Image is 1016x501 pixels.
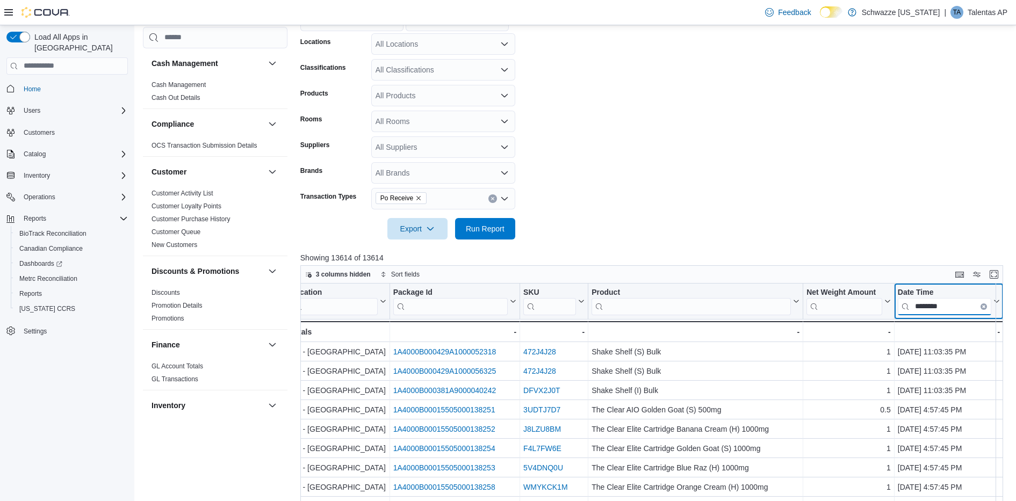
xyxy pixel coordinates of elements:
div: Cash Management [143,78,287,108]
span: Cash Management [152,81,206,89]
button: Reports [11,286,132,301]
a: Settings [19,325,51,338]
div: - [898,325,1000,338]
a: 1A4000B000429A1000056325 [393,367,496,375]
a: 3UDTJ7D7 [523,405,560,414]
span: Customers [24,128,55,137]
div: [DATE] 4:57:45 PM [898,481,1000,493]
span: 3 columns hidden [316,270,371,279]
button: Catalog [19,148,50,161]
div: [DATE] 11:03:35 PM [898,345,1000,358]
label: Products [300,89,328,98]
button: Compliance [266,118,279,130]
button: Location [291,287,386,315]
span: Settings [19,324,128,337]
button: BioTrack Reconciliation [11,226,132,241]
button: Enter fullscreen [988,268,1000,281]
div: 1 [806,423,891,435]
span: Home [19,82,128,96]
button: Date TimeClear input [898,287,1000,315]
span: Inventory [19,169,128,182]
button: Inventory [152,400,264,411]
div: The Clear Elite Cartridge Blue Raz (H) 1000mg [592,461,799,474]
span: Reports [19,289,42,298]
div: [DATE] 4:57:45 PM [898,423,1000,435]
div: 1 [806,481,891,493]
button: Open list of options [500,66,509,74]
span: Po Receive [376,192,427,204]
span: BioTrack Reconciliation [19,229,87,238]
span: Feedback [778,7,811,18]
div: The Clear Elite Cartridge Banana Cream (H) 1000mg [592,423,799,435]
div: SKU URL [523,287,576,315]
span: Customer Purchase History [152,215,230,223]
button: 3 columns hidden [301,268,375,281]
div: Product [592,287,791,297]
a: 1A4000B00015505000138252 [393,425,495,433]
a: Cash Out Details [152,94,200,101]
div: 1 [806,442,891,455]
a: Customers [19,126,59,139]
span: Promotion Details [152,301,203,310]
a: 1A4000B00015505000138254 [393,444,495,453]
div: SB - [GEOGRAPHIC_DATA] [291,345,386,358]
button: Metrc Reconciliation [11,271,132,286]
label: Rooms [300,115,322,124]
div: 1 [806,365,891,377]
button: Compliance [152,119,264,129]
button: Finance [152,339,264,350]
a: Promotions [152,315,184,322]
a: BioTrack Reconciliation [15,227,91,240]
nav: Complex example [6,77,128,367]
div: Shake Shelf (I) Bulk [592,384,799,397]
button: Remove Po Receive from selection in this group [415,195,422,201]
a: 472J4J28 [523,347,556,356]
button: Keyboard shortcuts [953,268,966,281]
p: Talentas AP [968,6,1007,19]
a: Customer Activity List [152,190,213,197]
button: Customer [152,166,264,177]
div: 0.5 [806,403,891,416]
button: Cash Management [152,58,264,69]
div: SB - [GEOGRAPHIC_DATA] [291,423,386,435]
a: 472J4J28 [523,367,556,375]
a: New Customers [152,241,197,249]
button: Discounts & Promotions [266,265,279,278]
a: Dashboards [15,257,67,270]
button: Catalog [2,147,132,162]
h3: Customer [152,166,186,177]
div: Package URL [393,287,507,315]
span: Home [24,85,41,93]
div: - [393,325,516,338]
span: Po Receive [380,193,413,204]
button: Open list of options [500,143,509,151]
span: Operations [24,193,55,201]
div: The Clear AIO Golden Goat (S) 500mg [592,403,799,416]
div: Location [291,287,378,297]
div: Compliance [143,139,287,156]
p: Schwazze [US_STATE] [862,6,940,19]
a: Canadian Compliance [15,242,87,255]
a: GL Transactions [152,375,198,383]
a: Home [19,83,45,96]
h3: Cash Management [152,58,218,69]
span: Customer Loyalty Points [152,202,221,210]
span: Promotions [152,314,184,323]
div: [DATE] 4:57:45 PM [898,442,1000,455]
button: Users [19,104,45,117]
div: The Clear Elite Cartridge Golden Goat (S) 1000mg [592,442,799,455]
div: Net Weight Amount [806,287,882,297]
button: Settings [2,323,132,338]
div: [DATE] 11:03:35 PM [898,365,1000,377]
button: Inventory [266,399,279,412]
span: Inventory Adjustments [152,423,215,431]
span: Canadian Compliance [15,242,128,255]
span: Reports [15,287,128,300]
span: GL Account Totals [152,362,203,371]
a: OCS Transaction Submission Details [152,142,257,149]
div: - [806,325,891,338]
a: Customer Queue [152,228,200,236]
span: TA [953,6,961,19]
